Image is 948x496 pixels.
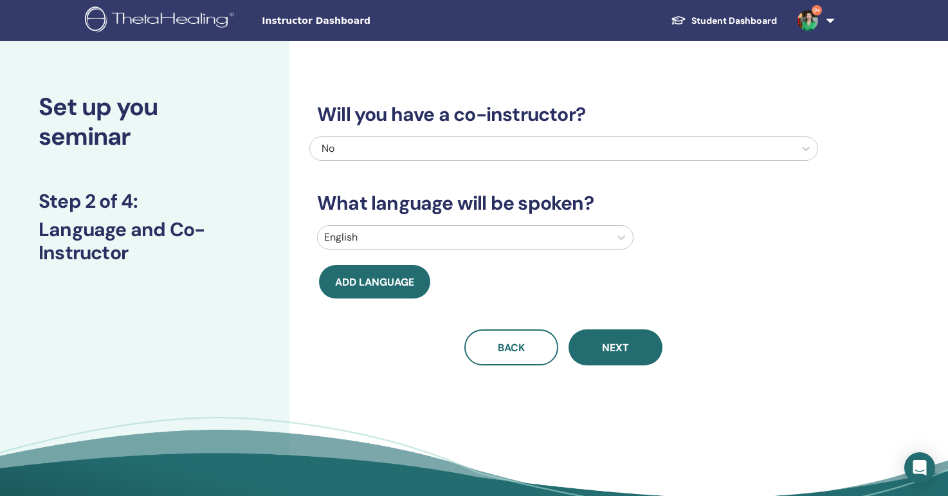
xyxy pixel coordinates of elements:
[85,6,239,35] img: logo.png
[309,192,818,215] h3: What language will be spoken?
[671,15,686,26] img: graduation-cap-white.svg
[262,14,455,28] span: Instructor Dashboard
[319,265,430,299] button: Add language
[498,341,525,354] span: Back
[661,9,787,33] a: Student Dashboard
[39,218,251,264] h3: Language and Co-Instructor
[812,5,822,15] span: 9+
[464,329,558,365] button: Back
[569,329,662,365] button: Next
[309,103,818,126] h3: Will you have a co-instructor?
[798,10,818,31] img: default.jpg
[602,341,629,354] span: Next
[322,142,334,155] span: No
[39,93,251,151] h2: Set up you seminar
[39,190,251,213] h3: Step 2 of 4 :
[335,275,414,289] span: Add language
[904,452,935,483] div: Open Intercom Messenger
